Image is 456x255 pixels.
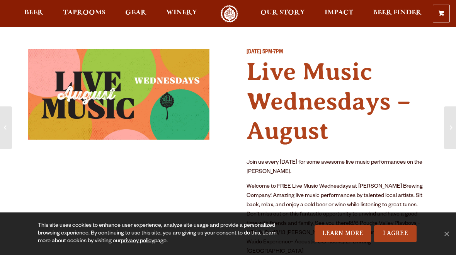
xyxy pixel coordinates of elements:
[442,230,450,238] span: No
[161,5,202,22] a: Winery
[368,5,427,22] a: Beer Finder
[325,10,353,16] span: Impact
[63,10,105,16] span: Taprooms
[125,10,146,16] span: Gear
[38,222,288,245] div: This site uses cookies to enhance user experience, analyze site usage and provide a personalized ...
[262,50,283,56] span: 5PM-7PM
[121,238,154,245] a: privacy policy
[260,10,305,16] span: Our Story
[374,225,417,242] a: I Agree
[373,10,422,16] span: Beer Finder
[19,5,48,22] a: Beer
[166,10,197,16] span: Winery
[315,225,371,242] a: Learn More
[215,5,244,22] a: Odell Home
[320,5,358,22] a: Impact
[247,50,261,56] span: [DATE]
[120,5,151,22] a: Gear
[255,5,310,22] a: Our Story
[58,5,111,22] a: Taprooms
[247,158,428,177] p: Join us every [DATE] for some awesome live music performances on the [PERSON_NAME].
[24,10,43,16] span: Beer
[247,57,428,146] h4: Live Music Wednesdays – August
